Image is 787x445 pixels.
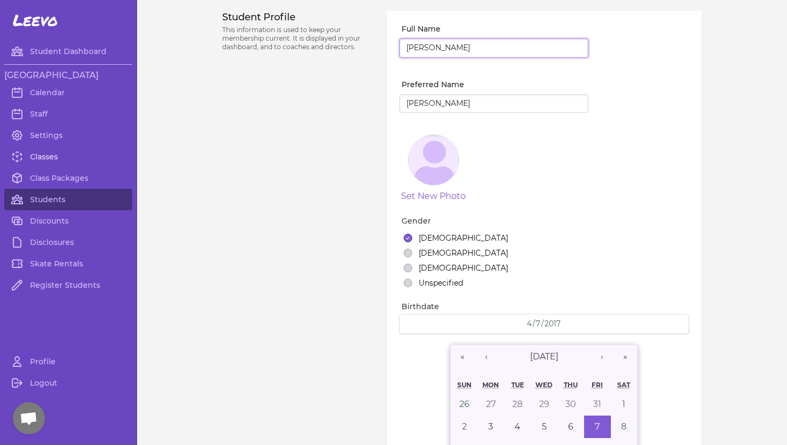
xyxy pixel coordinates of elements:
[401,190,466,203] button: Set New Photo
[451,416,478,438] button: April 2, 2017
[419,278,463,288] label: Unspecified
[462,421,467,432] abbr: April 2, 2017
[4,146,132,167] a: Classes
[584,393,611,416] button: March 31, 2017
[451,393,478,416] button: March 26, 2017
[557,416,584,438] button: April 6, 2017
[482,381,499,389] abbr: Monday
[488,421,493,432] abbr: April 3, 2017
[13,11,58,30] span: Leevo
[511,381,524,389] abbr: Tuesday
[459,399,470,409] abbr: March 26, 2017
[486,399,496,409] abbr: March 27, 2017
[451,345,474,369] button: «
[4,372,132,394] a: Logout
[478,393,504,416] button: March 27, 2017
[4,82,132,103] a: Calendar
[399,39,588,58] input: Richard Button
[531,416,557,438] button: April 5, 2017
[478,416,504,438] button: April 3, 2017
[419,263,508,273] label: [DEMOGRAPHIC_DATA]
[530,351,558,362] span: [DATE]
[621,421,626,432] abbr: April 8, 2017
[4,125,132,146] a: Settings
[584,416,611,438] button: April 7, 2017
[544,319,562,329] input: YYYY
[611,416,638,438] button: April 8, 2017
[498,345,590,369] button: [DATE]
[568,421,573,432] abbr: April 6, 2017
[402,79,588,90] label: Preferred Name
[474,345,498,369] button: ‹
[611,393,638,416] button: April 1, 2017
[504,416,531,438] button: April 4, 2017
[222,11,374,24] h3: Student Profile
[504,393,531,416] button: March 28, 2017
[4,351,132,372] a: Profile
[4,210,132,232] a: Discounts
[593,399,601,409] abbr: March 31, 2017
[222,26,374,51] p: This information is used to keep your membership current. It is displayed in your dashboard, and ...
[595,421,600,432] abbr: April 7, 2017
[4,189,132,210] a: Students
[539,399,549,409] abbr: March 29, 2017
[622,399,625,409] abbr: April 1, 2017
[419,248,508,258] label: [DEMOGRAPHIC_DATA]
[4,253,132,274] a: Skate Rentals
[4,274,132,296] a: Register Students
[419,233,508,243] label: [DEMOGRAPHIC_DATA]
[402,24,588,34] label: Full Name
[402,216,689,226] label: Gender
[4,232,132,253] a: Disclosures
[4,103,132,125] a: Staff
[533,318,535,329] span: /
[590,345,614,369] button: ›
[399,94,588,113] input: Richard
[4,41,132,62] a: Student Dashboard
[457,381,472,389] abbr: Sunday
[542,421,547,432] abbr: April 5, 2017
[531,393,557,416] button: March 29, 2017
[565,399,576,409] abbr: March 30, 2017
[592,381,603,389] abbr: Friday
[4,167,132,189] a: Class Packages
[13,402,45,434] a: Open chat
[526,319,533,329] input: MM
[535,319,541,329] input: DD
[514,421,520,432] abbr: April 4, 2017
[564,381,578,389] abbr: Thursday
[614,345,637,369] button: »
[512,399,523,409] abbr: March 28, 2017
[541,318,544,329] span: /
[402,301,689,312] label: Birthdate
[4,69,132,82] h3: [GEOGRAPHIC_DATA]
[557,393,584,416] button: March 30, 2017
[617,381,630,389] abbr: Saturday
[535,381,553,389] abbr: Wednesday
